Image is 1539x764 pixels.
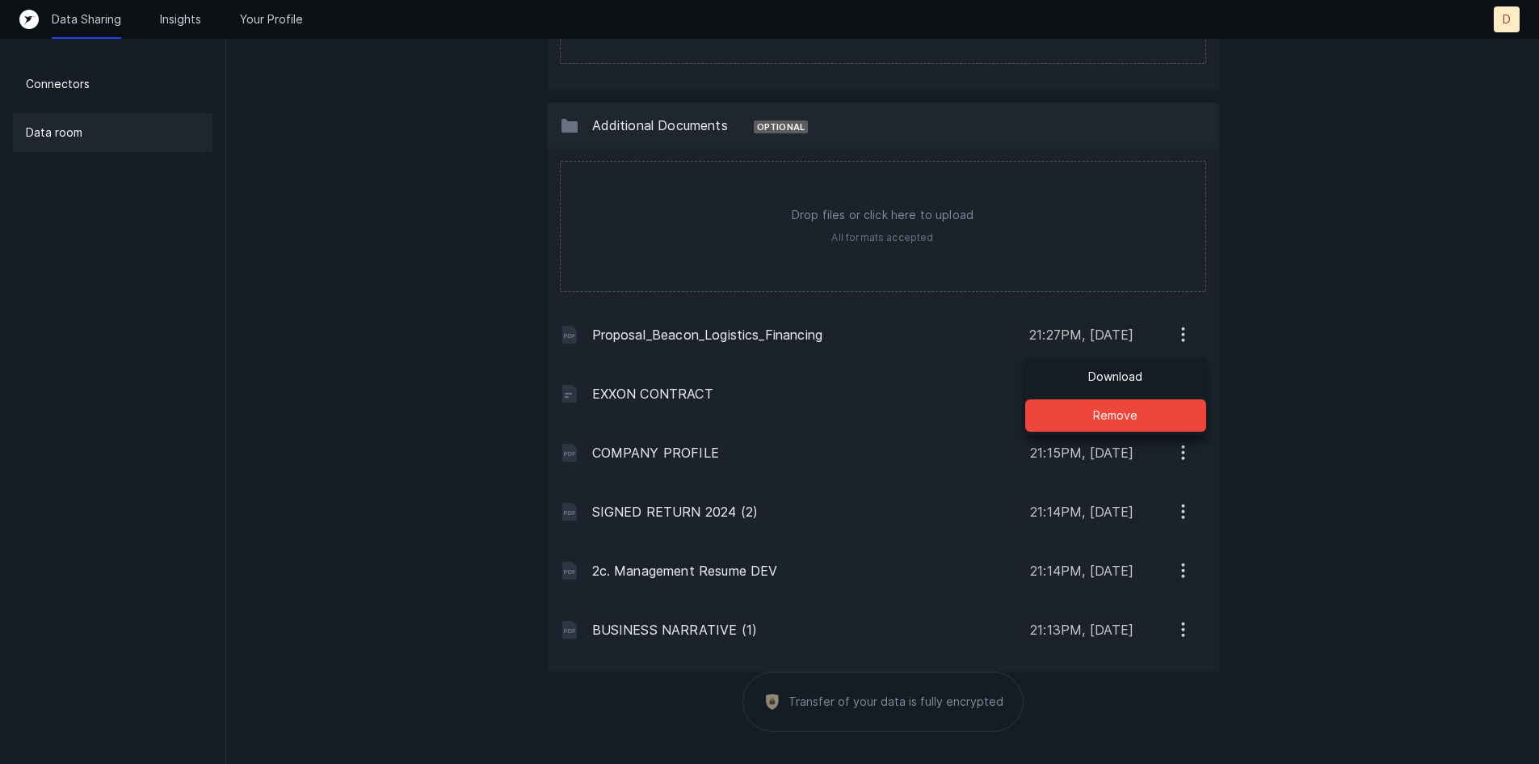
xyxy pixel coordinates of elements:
[1093,406,1137,425] p: Remove
[763,692,782,711] img: 24bafe13eeb8216b230382deb5896397.svg
[592,443,1018,462] p: COMPANY PROFILE
[52,11,121,27] a: Data Sharing
[592,117,728,133] span: Additional Documents
[1030,561,1133,580] p: 21:14PM, [DATE]
[1030,620,1133,639] p: 21:13PM, [DATE]
[754,120,808,133] div: Optional
[560,116,579,135] img: 13c8d1aa17ce7ae226531ffb34303e38.svg
[1029,325,1133,344] p: 21:27PM, [DATE]
[592,561,1018,580] p: 2c. Management Resume DEV
[560,325,579,344] img: 4c1c1a354918672bc79fcf756030187a.svg
[592,502,1018,521] p: SIGNED RETURN 2024 (2)
[13,113,212,152] a: Data room
[26,123,82,142] p: Data room
[560,384,579,403] img: c824d0ef40f8c5df72e2c3efa9d5d0aa.svg
[1030,443,1133,462] p: 21:15PM, [DATE]
[592,384,1019,403] p: EXXON CONTRACT
[1494,6,1520,32] button: D
[1088,367,1142,386] p: Download
[26,74,90,94] p: Connectors
[1030,502,1133,521] p: 21:14PM, [DATE]
[160,11,201,27] a: Insights
[560,502,579,521] img: 4c1c1a354918672bc79fcf756030187a.svg
[592,325,1017,344] p: Proposal_Beacon_Logistics_Financing
[13,65,212,103] a: Connectors
[560,620,579,639] img: 4c1c1a354918672bc79fcf756030187a.svg
[560,561,579,580] img: 4c1c1a354918672bc79fcf756030187a.svg
[1503,11,1511,27] p: D
[592,620,1018,639] p: BUSINESS NARRATIVE (1)
[788,696,1003,707] p: Transfer of your data is fully encrypted
[560,443,579,462] img: 4c1c1a354918672bc79fcf756030187a.svg
[240,11,303,27] a: Your Profile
